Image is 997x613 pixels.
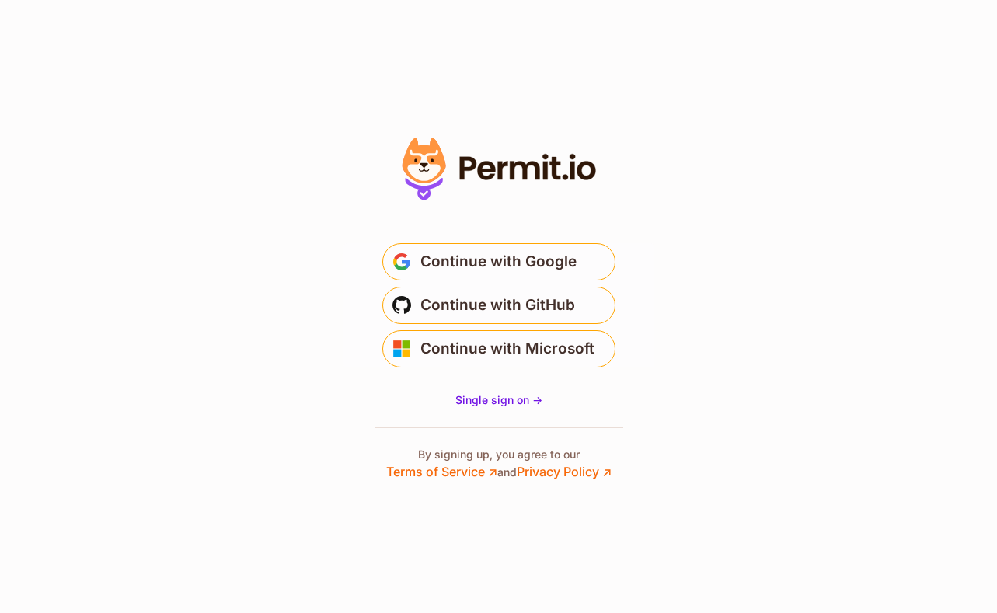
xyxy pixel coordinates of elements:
[420,336,594,361] span: Continue with Microsoft
[382,243,615,280] button: Continue with Google
[455,392,542,408] a: Single sign on ->
[386,447,612,481] p: By signing up, you agree to our and
[420,293,575,318] span: Continue with GitHub
[382,330,615,367] button: Continue with Microsoft
[517,464,612,479] a: Privacy Policy ↗
[386,464,497,479] a: Terms of Service ↗
[455,393,542,406] span: Single sign on ->
[382,287,615,324] button: Continue with GitHub
[420,249,577,274] span: Continue with Google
